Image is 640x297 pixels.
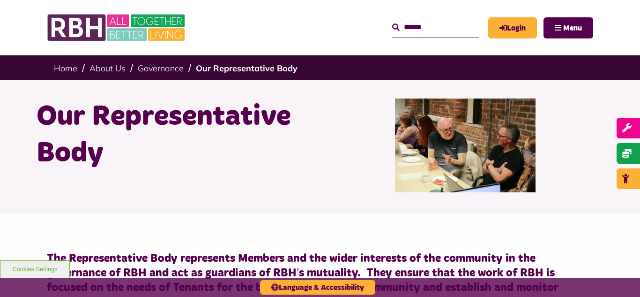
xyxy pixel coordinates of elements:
a: Our Representative Body [196,63,298,74]
button: Language & Accessibility [260,280,375,295]
a: Home [54,63,77,74]
a: MyRBH [488,17,537,38]
h1: Our Representative Body [37,99,313,172]
img: Rep Body [395,99,536,192]
button: Navigation [543,17,593,38]
input: Search [392,17,479,38]
span: Menu [563,24,582,32]
img: RBH [47,9,187,46]
a: Governance [138,63,184,74]
a: About Us [89,63,126,74]
iframe: Netcall Web Assistant for live chat [598,255,640,297]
